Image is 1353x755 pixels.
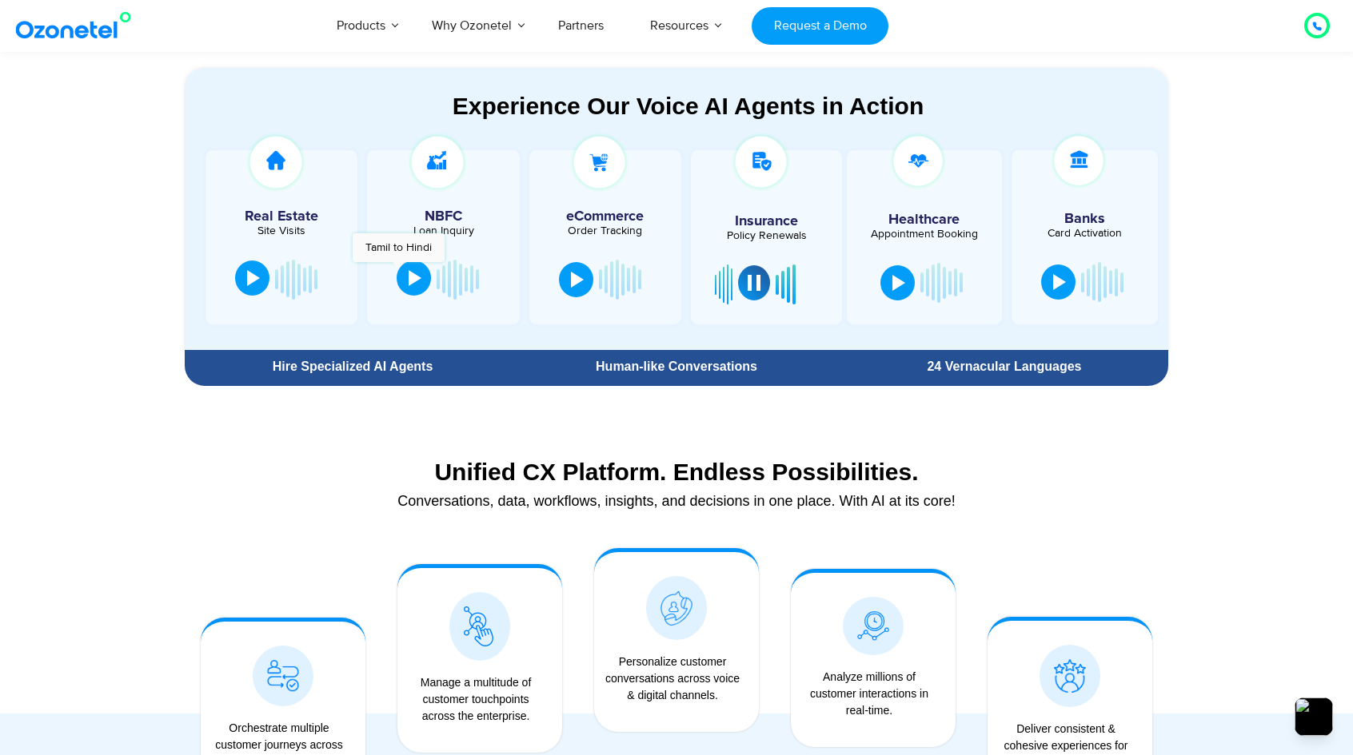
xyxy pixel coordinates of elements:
[859,213,989,227] h5: Healthcare
[201,92,1175,120] div: Experience Our Voice AI Agents in Action
[699,214,834,228] h5: Insurance
[214,209,349,224] h5: Real Estate
[375,209,511,224] h5: NBFC
[699,230,834,241] div: Policy Renewals
[375,225,511,236] div: Loan Inquiry
[848,360,1160,373] div: 24 Vernacular Languages
[521,360,832,373] div: Human-like Conversations
[1020,212,1150,226] h5: Banks
[799,669,940,719] div: Analyze millions of customer interactions in real-time.
[752,7,888,45] a: Request a Demo
[537,209,673,224] h5: eCommerce
[214,225,349,236] div: Site Visits
[193,360,513,373] div: Hire Specialized AI Agents
[537,225,673,236] div: Order Tracking
[193,494,1160,508] div: Conversations, data, workflows, insights, and decisions in one place. With AI at its core!
[193,458,1160,486] div: Unified CX Platform. Endless Possibilities.
[1020,228,1150,239] div: Card Activation
[405,674,546,725] div: Manage a multitude of customer touchpoints across the enterprise.
[859,228,989,240] div: Appointment Booking
[602,654,743,704] div: Personalize customer conversations across voice & digital channels.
